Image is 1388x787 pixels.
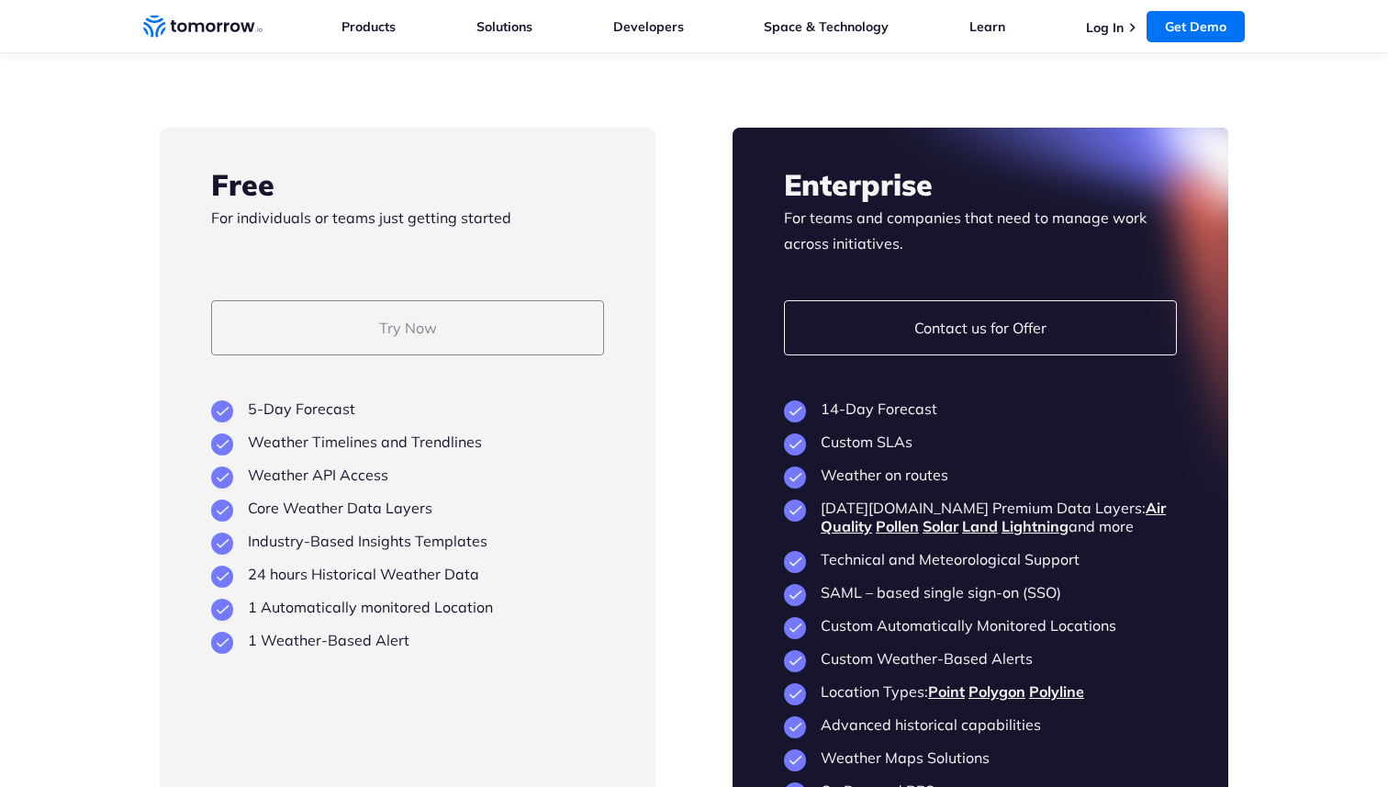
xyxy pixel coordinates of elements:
li: 24 hours Historical Weather Data [211,565,604,583]
li: [DATE][DOMAIN_NAME] Premium Data Layers: and more [784,499,1177,535]
li: Custom Automatically Monitored Locations [784,616,1177,635]
li: Weather API Access [211,466,604,484]
li: 1 Weather-Based Alert [211,631,604,649]
a: Get Demo [1147,11,1245,42]
a: Point [928,682,965,701]
li: Weather Timelines and Trendlines [211,433,604,451]
a: Contact us for Offer [784,300,1177,355]
a: Polygon [968,682,1025,701]
li: Weather Maps Solutions [784,748,1177,767]
li: 14-Day Forecast [784,399,1177,418]
li: 5-Day Forecast [211,399,604,418]
li: Industry-Based Insights Templates [211,532,604,550]
a: Try Now [211,300,604,355]
li: Core Weather Data Layers [211,499,604,517]
a: Products [341,18,396,35]
a: Lightning [1002,517,1069,535]
a: Home link [143,13,263,40]
li: SAML – based single sign-on (SSO) [784,583,1177,601]
li: Custom SLAs [784,433,1177,451]
a: Log In [1086,19,1124,36]
li: 1 Automatically monitored Location [211,598,604,616]
li: Weather on routes [784,466,1177,484]
li: Advanced historical capabilities [784,715,1177,734]
a: Land [962,517,998,535]
h3: Free [211,164,604,205]
li: Custom Weather-Based Alerts [784,649,1177,668]
a: Learn [969,18,1005,35]
a: Developers [613,18,684,35]
a: Solar [923,517,958,535]
a: Polyline [1029,682,1084,701]
a: Solutions [476,18,532,35]
li: Technical and Meteorological Support [784,550,1177,568]
a: Air Quality [821,499,1166,535]
ul: plan features [211,399,604,649]
a: Space & Technology [764,18,889,35]
li: Location Types: [784,682,1177,701]
a: Pollen [876,517,919,535]
p: For individuals or teams just getting started [211,205,604,256]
